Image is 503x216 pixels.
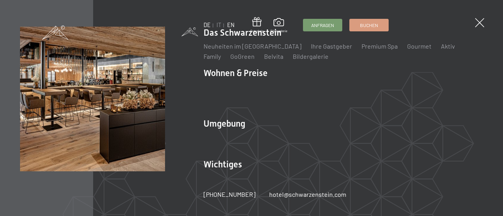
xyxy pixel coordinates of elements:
[204,191,255,198] span: [PHONE_NUMBER]
[270,18,287,33] a: Bildergalerie
[269,190,346,199] a: hotel@schwarzenstein.com
[311,42,352,50] a: Ihre Gastgeber
[350,19,388,31] a: Buchen
[311,22,334,29] span: Anfragen
[204,22,211,28] a: DE
[204,42,301,50] a: Neuheiten im [GEOGRAPHIC_DATA]
[264,53,283,60] a: Belvita
[407,42,431,50] a: Gourmet
[217,22,221,28] a: IT
[360,22,378,29] span: Buchen
[250,29,264,33] span: Gutschein
[270,29,287,33] span: Bildergalerie
[204,190,255,199] a: [PHONE_NUMBER]
[441,42,455,50] a: Aktiv
[303,19,342,31] a: Anfragen
[227,22,235,28] a: EN
[250,17,264,33] a: Gutschein
[204,53,221,60] a: Family
[362,42,398,50] a: Premium Spa
[230,53,255,60] a: GoGreen
[293,53,329,60] a: Bildergalerie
